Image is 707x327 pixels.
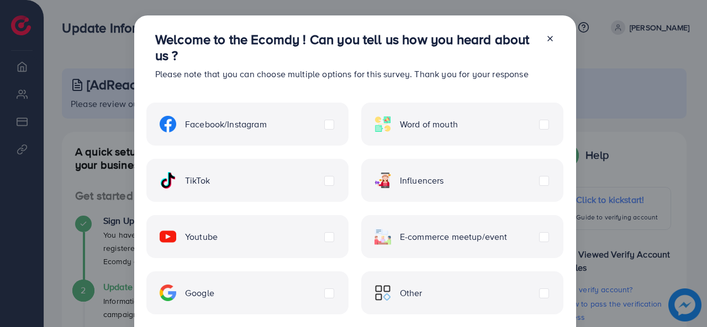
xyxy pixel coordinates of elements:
[374,116,391,132] img: ic-word-of-mouth.a439123d.svg
[400,287,423,299] span: Other
[160,285,176,301] img: ic-google.5bdd9b68.svg
[185,287,214,299] span: Google
[155,31,537,63] h3: Welcome to the Ecomdy ! Can you tell us how you heard about us ?
[160,172,176,189] img: ic-tiktok.4b20a09a.svg
[185,118,267,131] span: Facebook/Instagram
[160,116,176,132] img: ic-facebook.134605ef.svg
[185,230,218,243] span: Youtube
[374,172,391,189] img: ic-influencers.a620ad43.svg
[400,230,508,243] span: E-commerce meetup/event
[185,174,210,187] span: TikTok
[374,228,391,245] img: ic-ecommerce.d1fa3848.svg
[160,228,176,245] img: ic-youtube.715a0ca2.svg
[155,67,537,81] p: Please note that you can choose multiple options for this survey. Thank you for your response
[374,285,391,301] img: ic-other.99c3e012.svg
[400,174,444,187] span: Influencers
[400,118,458,131] span: Word of mouth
